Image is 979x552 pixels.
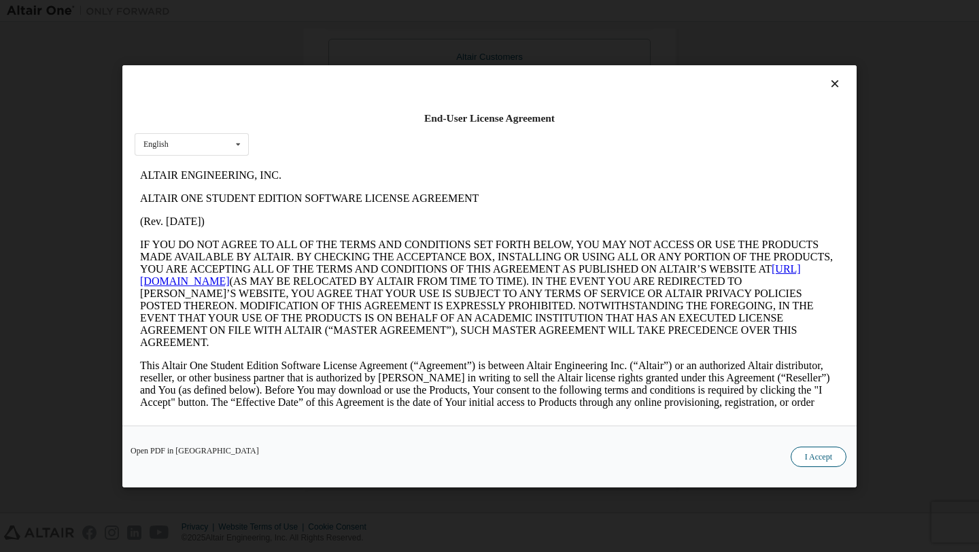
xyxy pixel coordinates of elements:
p: ALTAIR ENGINEERING, INC. [5,5,704,18]
div: End-User License Agreement [135,111,844,125]
a: Open PDF in [GEOGRAPHIC_DATA] [131,446,259,454]
button: I Accept [791,446,846,466]
div: English [143,140,169,148]
p: IF YOU DO NOT AGREE TO ALL OF THE TERMS AND CONDITIONS SET FORTH BELOW, YOU MAY NOT ACCESS OR USE... [5,75,704,185]
a: [URL][DOMAIN_NAME] [5,99,666,123]
p: This Altair One Student Edition Software License Agreement (“Agreement”) is between Altair Engine... [5,196,704,257]
p: (Rev. [DATE]) [5,52,704,64]
p: ALTAIR ONE STUDENT EDITION SOFTWARE LICENSE AGREEMENT [5,29,704,41]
